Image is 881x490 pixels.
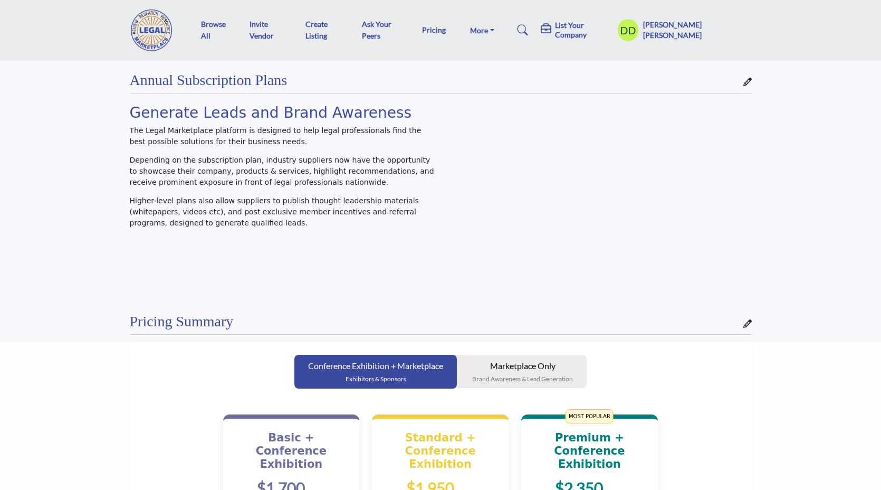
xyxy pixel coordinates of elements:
[130,71,288,89] h2: Annual Subscription Plans
[617,18,639,42] button: Show hide supplier dropdown
[308,374,443,384] p: Exhibitors & Sponsors
[250,20,274,40] a: Invite Vendor
[507,22,535,39] a: Search
[472,360,573,372] p: Marketplace Only
[130,9,179,51] img: Site Logo
[308,360,443,372] p: Conference Exhibition + Marketplace
[463,23,502,37] a: More
[541,21,612,40] div: List Your Company
[405,431,475,470] b: Standard + Conference Exhibition
[566,409,614,423] span: MOST POPULAR
[446,104,752,295] iframe: To enrich screen reader interactions, please activate Accessibility in Grammarly extension settings
[305,20,328,40] a: Create Listing
[643,20,751,40] h5: [PERSON_NAME] [PERSON_NAME]
[130,313,234,331] h2: Pricing Summary
[362,20,391,40] a: Ask Your Peers
[130,155,435,188] p: Depending on the subscription plan, industry suppliers now have the opportunity to showcase their...
[201,20,226,40] a: Browse All
[422,25,446,34] a: Pricing
[555,21,612,40] h5: List Your Company
[294,355,457,389] button: Conference Exhibition + Marketplace Exhibitors & Sponsors
[458,355,587,389] button: Marketplace Only Brand Awareness & Lead Generation
[472,374,573,384] p: Brand Awareness & Lead Generation
[256,431,327,470] b: Basic + Conference Exhibition
[130,104,435,122] h2: Generate Leads and Brand Awareness
[130,195,435,229] p: Higher-level plans also allow suppliers to publish thought leadership materials (whitepapers, vid...
[130,125,435,147] p: The Legal Marketplace platform is designed to help legal professionals find the best possible sol...
[554,431,625,470] b: Premium + Conference Exhibition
